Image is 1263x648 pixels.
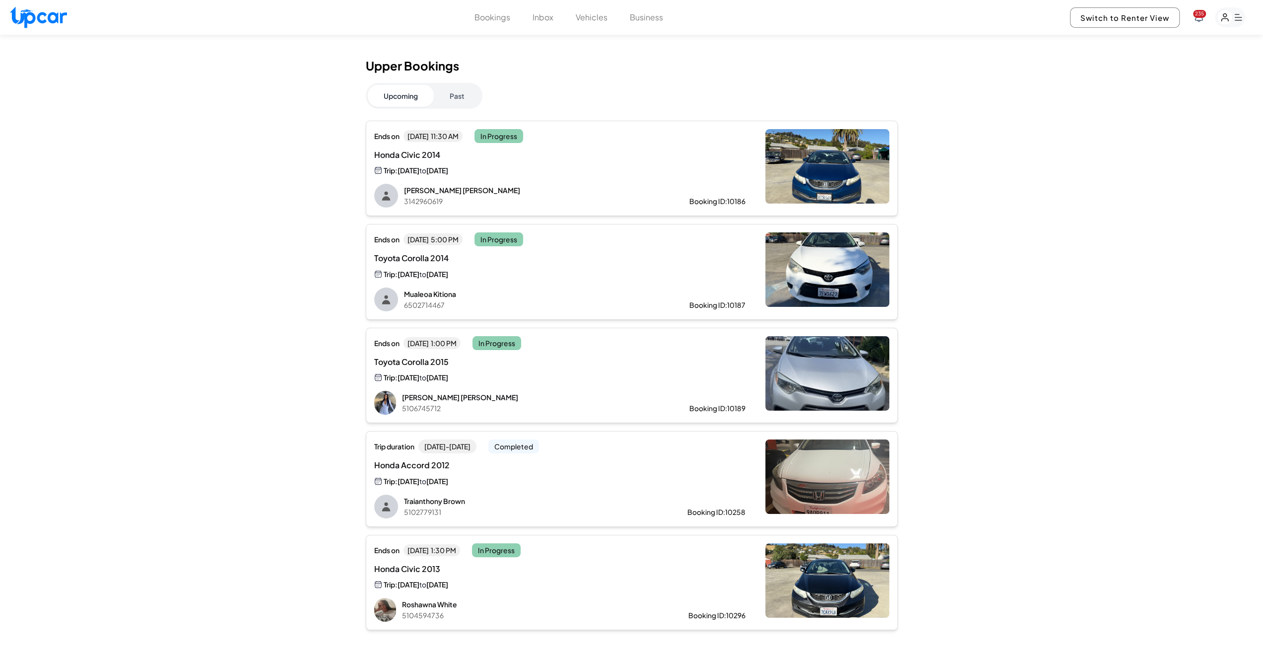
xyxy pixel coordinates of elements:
[474,232,523,246] span: In Progress
[374,149,578,161] span: Honda Civic 2014
[402,610,657,620] p: 5104594736
[765,439,889,514] img: Honda Accord 2012
[374,338,399,348] span: Ends on
[472,336,521,350] span: In Progress
[419,373,426,382] span: to
[384,372,398,382] span: Trip:
[404,185,658,195] p: [PERSON_NAME] [PERSON_NAME]
[1193,10,1206,18] span: You have new notifications
[576,11,607,23] button: Vehicles
[472,543,521,557] span: In Progress
[366,59,898,73] h1: Upper Bookings
[374,252,578,264] span: Toyota Corolla 2014
[418,439,476,453] span: [DATE] - [DATE]
[374,131,399,141] span: Ends on
[689,196,745,206] div: Booking ID: 10186
[384,579,398,589] span: Trip:
[374,356,578,368] span: Toyota Corolla 2015
[10,6,67,28] img: Upcar Logo
[488,439,539,453] span: Completed
[419,166,426,175] span: to
[404,289,658,299] p: Mualeoa Kitiona
[1070,7,1180,28] button: Switch to Renter View
[374,391,396,415] img: Jaymee Vaughn
[404,507,656,517] p: 5102779131
[403,233,463,245] span: [DATE] 5:00 PM
[374,441,414,451] span: Trip duration
[426,580,448,589] span: [DATE]
[402,599,657,609] p: Roshawna White
[384,269,398,279] span: Trip:
[688,610,745,620] div: Booking ID: 10296
[368,85,434,107] button: Upcoming
[402,392,658,402] p: [PERSON_NAME] [PERSON_NAME]
[403,544,460,556] span: [DATE] 1:30 PM
[765,336,889,411] img: Toyota Corolla 2015
[426,477,448,486] span: [DATE]
[403,337,461,349] span: [DATE] 1:00 PM
[426,373,448,382] span: [DATE]
[404,496,656,506] p: Traianthony Brown
[402,403,658,413] p: 5106745712
[689,403,745,413] div: Booking ID: 10189
[765,232,889,307] img: Toyota Corolla 2014
[398,477,419,486] span: [DATE]
[434,85,480,107] button: Past
[532,11,553,23] button: Inbox
[474,129,523,143] span: In Progress
[765,543,889,618] img: Honda Civic 2013
[374,234,399,244] span: Ends on
[404,196,658,206] p: 3142960619
[374,545,399,555] span: Ends on
[403,130,463,142] span: [DATE] 11:30 AM
[426,270,448,279] span: [DATE]
[374,598,396,622] img: Roshawna White
[398,166,419,175] span: [DATE]
[474,11,510,23] button: Bookings
[689,300,745,310] div: Booking ID: 10187
[384,165,398,175] span: Trip:
[426,166,448,175] span: [DATE]
[398,270,419,279] span: [DATE]
[398,580,419,589] span: [DATE]
[630,11,663,23] button: Business
[374,563,578,575] span: Honda Civic 2013
[419,270,426,279] span: to
[398,373,419,382] span: [DATE]
[419,580,426,589] span: to
[384,476,398,486] span: Trip:
[687,507,745,517] div: Booking ID: 10258
[419,477,426,486] span: to
[374,459,578,471] span: Honda Accord 2012
[404,300,658,310] p: 6502714467
[765,129,889,204] img: Honda Civic 2014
